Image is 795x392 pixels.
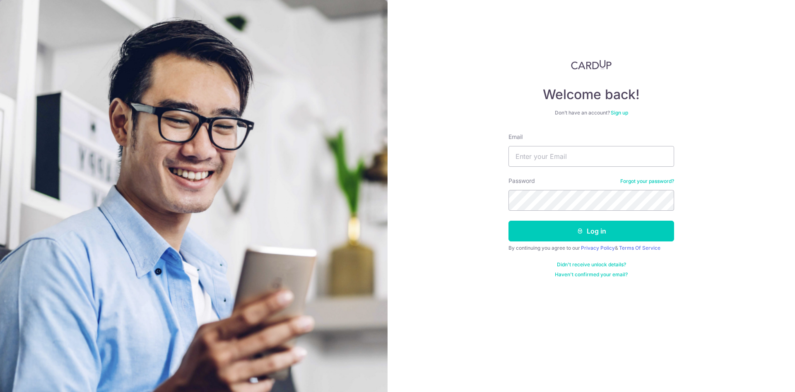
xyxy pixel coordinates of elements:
h4: Welcome back! [508,86,674,103]
a: Sign up [611,110,628,116]
div: Don’t have an account? [508,110,674,116]
a: Privacy Policy [581,245,615,251]
img: CardUp Logo [571,60,612,70]
label: Email [508,133,523,141]
a: Terms Of Service [619,245,660,251]
div: By continuing you agree to our & [508,245,674,251]
label: Password [508,177,535,185]
a: Didn't receive unlock details? [557,261,626,268]
a: Haven't confirmed your email? [555,271,628,278]
input: Enter your Email [508,146,674,167]
a: Forgot your password? [620,178,674,185]
button: Log in [508,221,674,241]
